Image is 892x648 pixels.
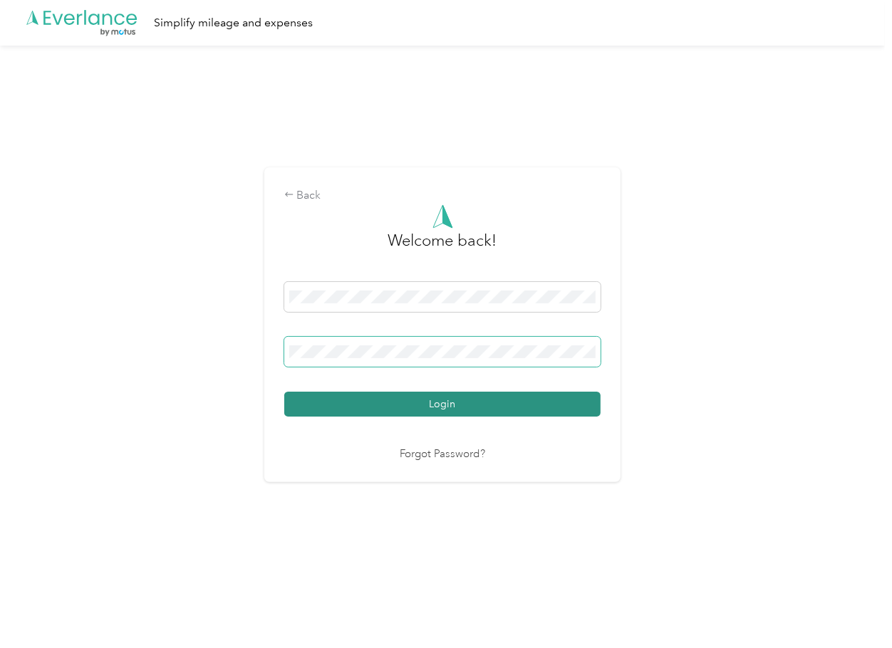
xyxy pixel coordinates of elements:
a: Forgot Password? [400,446,485,463]
iframe: Everlance-gr Chat Button Frame [812,568,892,648]
button: Login [284,392,601,417]
div: Simplify mileage and expenses [154,14,313,32]
div: Back [284,187,601,204]
h3: greeting [388,229,497,267]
